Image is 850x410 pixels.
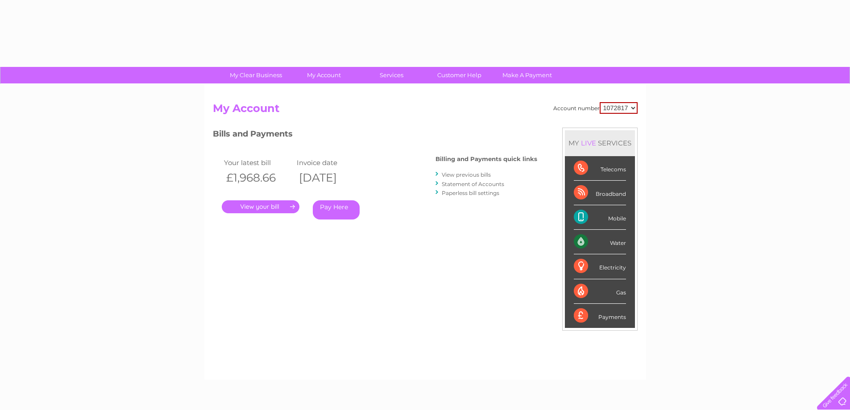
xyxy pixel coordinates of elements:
a: Statement of Accounts [442,181,504,187]
a: Paperless bill settings [442,190,499,196]
a: Pay Here [313,200,360,219]
th: £1,968.66 [222,169,295,187]
a: Make A Payment [490,67,564,83]
div: Gas [574,279,626,304]
div: Payments [574,304,626,328]
div: Water [574,230,626,254]
h4: Billing and Payments quick links [435,156,537,162]
div: Telecoms [574,156,626,181]
div: MY SERVICES [565,130,635,156]
div: Broadband [574,181,626,205]
th: [DATE] [294,169,368,187]
h2: My Account [213,102,638,119]
a: Customer Help [423,67,496,83]
a: . [222,200,299,213]
td: Invoice date [294,157,368,169]
td: Your latest bill [222,157,295,169]
div: Account number [553,102,638,114]
h3: Bills and Payments [213,128,537,143]
div: Electricity [574,254,626,279]
a: My Account [287,67,361,83]
a: My Clear Business [219,67,293,83]
div: LIVE [579,139,598,147]
a: Services [355,67,428,83]
div: Mobile [574,205,626,230]
a: View previous bills [442,171,491,178]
